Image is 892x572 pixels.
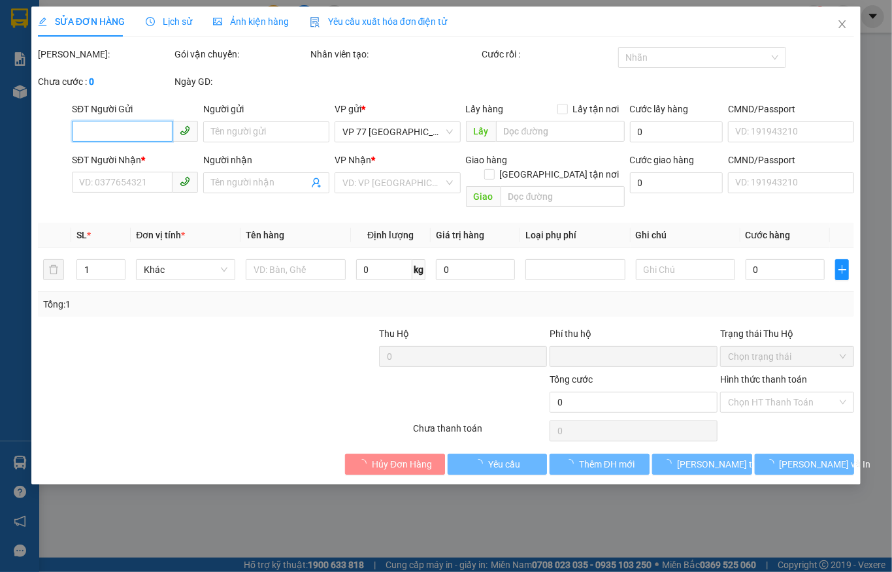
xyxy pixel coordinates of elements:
div: Tổng: 1 [43,297,346,311]
span: [PERSON_NAME] và In [780,457,871,471]
button: Yêu cầu [448,454,548,475]
div: CMND/Passport [728,153,854,167]
span: phone [180,125,190,136]
div: VP gửi [335,102,461,116]
span: edit [38,17,47,26]
div: Chưa thanh toán [412,421,548,444]
img: icon [310,17,320,27]
span: Yêu cầu [488,457,520,471]
div: [PERSON_NAME]: [38,47,172,61]
th: Loại phụ phí [520,223,630,248]
div: Phí thu hộ [550,326,718,346]
label: Cước lấy hàng [630,104,689,114]
span: Hủy Đơn Hàng [372,457,432,471]
span: Khác [144,260,227,279]
span: VP Nhận [335,155,371,165]
span: close [837,19,848,29]
span: Thêm ĐH mới [579,457,635,471]
span: Đơn vị tính [136,230,185,240]
span: Thu Hộ [379,328,409,339]
input: Dọc đường [501,186,625,207]
span: loading [765,459,780,468]
span: user-add [311,178,322,188]
input: Dọc đường [496,121,625,142]
div: Nhân viên tạo: [311,47,479,61]
span: plus [836,264,848,275]
label: Hình thức thanh toán [720,374,807,385]
span: [GEOGRAPHIC_DATA] tận nơi [495,167,625,182]
input: Cước lấy hàng [630,121,723,142]
div: Người gửi [203,102,329,116]
span: [PERSON_NAME] thay đổi [677,457,782,471]
span: Yêu cầu xuất hóa đơn điện tử [310,16,448,27]
span: loading [565,459,579,468]
div: CMND/Passport [728,102,854,116]
span: Giao hàng [466,155,508,165]
div: Người nhận [203,153,329,167]
button: [PERSON_NAME] thay đổi [652,454,752,475]
input: VD: Bàn, Ghế [246,259,345,280]
div: SĐT Người Nhận [72,153,198,167]
span: Lấy [466,121,496,142]
div: Cước rồi : [482,47,616,61]
span: Cước hàng [746,230,791,240]
input: Ghi Chú [636,259,735,280]
button: delete [43,259,64,280]
span: loading [474,459,488,468]
span: loading [663,459,677,468]
span: Lịch sử [146,16,192,27]
span: Định lượng [367,230,414,240]
span: clock-circle [146,17,155,26]
button: Hủy Đơn Hàng [345,454,445,475]
span: kg [412,259,425,280]
span: Lấy hàng [466,104,504,114]
span: Tên hàng [246,230,284,240]
button: Thêm ĐH mới [550,454,650,475]
button: plus [835,259,849,280]
span: Giao [466,186,501,207]
span: Ảnh kiện hàng [213,16,289,27]
span: VP 77 Thái Nguyên [342,122,453,142]
b: 0 [89,76,94,87]
span: SL [76,230,87,240]
div: Ngày GD: [174,74,308,89]
th: Ghi chú [631,223,740,248]
div: Gói vận chuyển: [174,47,308,61]
label: Cước giao hàng [630,155,695,165]
button: Close [824,7,861,43]
span: Chọn trạng thái [728,347,846,366]
span: Lấy tận nơi [568,102,625,116]
span: SỬA ĐƠN HÀNG [38,16,125,27]
div: Chưa cước : [38,74,172,89]
input: Cước giao hàng [630,172,723,193]
span: phone [180,176,190,187]
span: Tổng cước [550,374,593,385]
div: Trạng thái Thu Hộ [720,326,854,341]
button: [PERSON_NAME] và In [755,454,855,475]
span: Giá trị hàng [436,230,484,240]
div: SĐT Người Gửi [72,102,198,116]
span: loading [357,459,372,468]
span: picture [213,17,222,26]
